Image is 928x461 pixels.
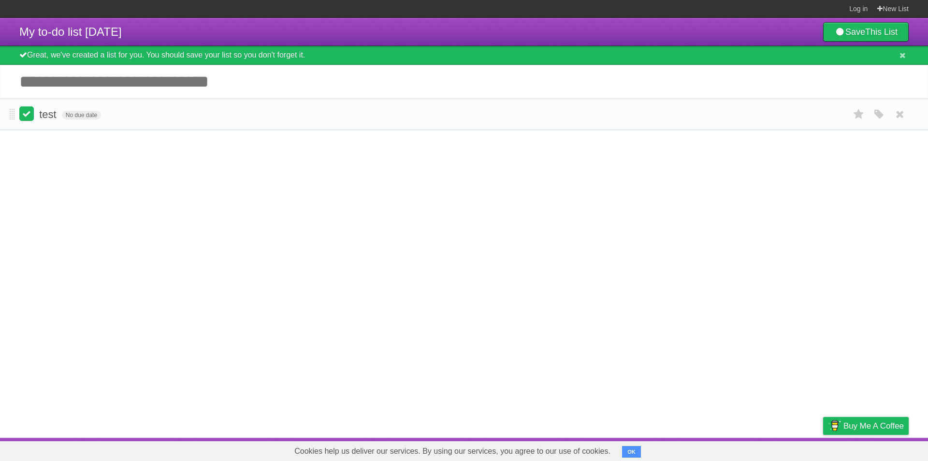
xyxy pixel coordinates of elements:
label: Done [19,106,34,121]
span: test [39,108,58,120]
a: Buy me a coffee [823,417,909,435]
a: Developers [726,440,766,459]
img: Buy me a coffee [828,417,841,434]
a: Terms [778,440,799,459]
span: My to-do list [DATE] [19,25,122,38]
span: Cookies help us deliver our services. By using our services, you agree to our use of cookies. [285,442,620,461]
span: Buy me a coffee [843,417,904,434]
span: No due date [62,111,101,119]
a: Privacy [811,440,836,459]
a: About [695,440,715,459]
a: Suggest a feature [848,440,909,459]
button: OK [622,446,641,458]
b: This List [865,27,898,37]
label: Star task [850,106,868,122]
a: SaveThis List [823,22,909,42]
